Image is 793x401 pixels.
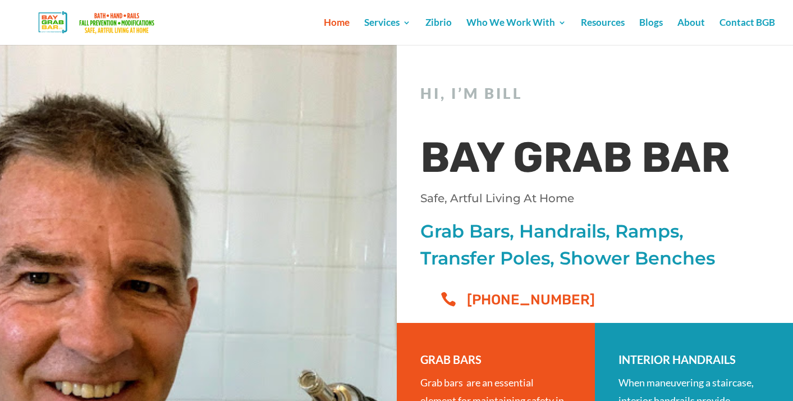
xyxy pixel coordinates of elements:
[425,19,452,45] a: Zibrio
[420,218,757,272] p: Grab Bars, Handrails, Ramps, Transfer Poles, Shower Benches
[466,19,566,45] a: Who We Work With
[581,19,625,45] a: Resources
[19,8,177,37] img: Bay Grab Bar
[324,19,350,45] a: Home
[420,130,757,191] h1: BAY GRAB BAR
[420,190,757,206] p: Safe, Artful Living At Home
[677,19,705,45] a: About
[467,291,595,308] span: [PHONE_NUMBER]
[364,19,411,45] a: Services
[639,19,663,45] a: Blogs
[618,351,769,373] h3: INTERIOR HANDRAILS
[420,351,571,373] h3: GRAB BARS
[719,19,775,45] a: Contact BGB
[441,291,456,307] span: 
[420,85,757,108] h2: Hi, I’m Bill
